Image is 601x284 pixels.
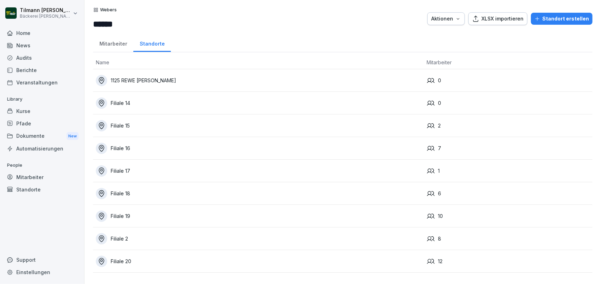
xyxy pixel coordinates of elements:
[93,34,133,52] a: Mitarbeiter
[468,12,527,25] button: XLSX importieren
[427,190,590,197] div: 6
[427,122,590,130] div: 2
[96,256,421,267] div: Filiale 20
[427,77,590,84] div: 0
[96,233,421,244] div: Filiale 2
[133,34,171,52] a: Standorte
[4,27,81,39] a: Home
[20,14,71,19] p: Bäckerei [PERSON_NAME]
[4,266,81,278] a: Einstellungen
[96,165,421,177] div: Filiale 17
[96,143,421,154] div: Filiale 16
[4,64,81,76] a: Berichte
[427,12,465,25] button: Aktionen
[96,75,421,86] div: 1125 REWE [PERSON_NAME]
[96,211,421,222] div: Filiale 19
[427,167,590,175] div: 1
[4,52,81,64] a: Audits
[4,142,81,155] a: Automatisierungen
[4,39,81,52] a: News
[431,15,461,23] div: Aktionen
[427,99,590,107] div: 0
[4,130,81,143] a: DokumenteNew
[427,235,590,243] div: 8
[20,7,71,13] p: Tilmann [PERSON_NAME]
[427,258,590,265] div: 12
[531,13,593,25] button: Standort erstellen
[93,56,424,69] th: Name
[67,132,79,140] div: New
[424,56,593,69] th: Mitarbeiter
[534,15,589,23] div: Standort erstellen
[4,117,81,130] a: Pfade
[427,144,590,152] div: 7
[4,171,81,183] a: Mitarbeiter
[4,160,81,171] p: People
[4,130,81,143] div: Dokumente
[4,254,81,266] div: Support
[96,120,421,131] div: Filiale 15
[4,76,81,89] a: Veranstaltungen
[100,7,117,12] p: Webers
[96,97,421,109] div: Filiale 14
[472,15,524,23] div: XLSX importieren
[4,94,81,105] p: Library
[4,105,81,117] a: Kurse
[4,183,81,196] a: Standorte
[96,188,421,199] div: Filiale 18
[427,212,590,220] div: 10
